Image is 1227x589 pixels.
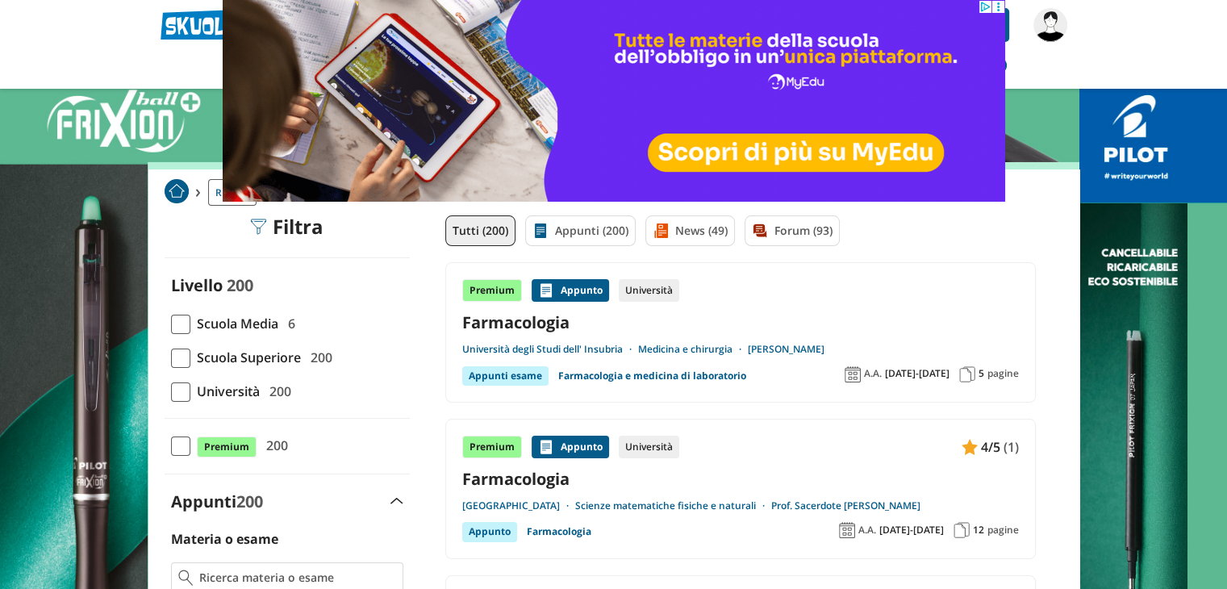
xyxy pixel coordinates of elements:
[190,381,260,402] span: Università
[959,366,975,382] img: Pagine
[178,570,194,586] img: Ricerca materia o esame
[748,343,824,356] a: [PERSON_NAME]
[165,179,189,206] a: Home
[171,274,223,296] label: Livello
[250,219,266,235] img: Filtra filtri mobile
[282,313,295,334] span: 6
[954,522,970,538] img: Pagine
[962,439,978,455] img: Appunti contenuto
[752,223,768,239] img: Forum filtro contenuto
[250,215,323,238] div: Filtra
[981,437,1000,457] span: 4/5
[653,223,669,239] img: News filtro contenuto
[462,279,522,302] div: Premium
[973,524,984,537] span: 12
[858,524,876,537] span: A.A.
[462,366,549,386] div: Appunti esame
[532,279,609,302] div: Appunto
[227,274,253,296] span: 200
[171,491,263,512] label: Appunti
[462,343,638,356] a: Università degli Studi dell' Insubria
[845,366,861,382] img: Anno accademico
[864,367,882,380] span: A.A.
[879,524,944,537] span: [DATE]-[DATE]
[987,524,1019,537] span: pagine
[171,530,278,548] label: Materia o esame
[885,367,949,380] span: [DATE]-[DATE]
[190,313,278,334] span: Scuola Media
[839,522,855,538] img: Anno accademico
[575,499,771,512] a: Scienze matematiche fisiche e naturali
[619,279,679,302] div: Università
[538,439,554,455] img: Appunti contenuto
[208,179,257,206] a: Ricerca
[260,435,288,456] span: 200
[263,381,291,402] span: 200
[638,343,748,356] a: Medicina e chirurgia
[979,367,984,380] span: 5
[1004,437,1019,457] span: (1)
[462,311,1019,333] a: Farmacologia
[199,570,395,586] input: Ricerca materia o esame
[532,436,609,458] div: Appunto
[304,347,332,368] span: 200
[987,367,1019,380] span: pagine
[197,437,257,457] span: Premium
[645,215,735,246] a: News (49)
[445,215,515,246] a: Tutti (200)
[527,522,591,541] a: Farmacologia
[236,491,263,512] span: 200
[462,522,517,541] div: Appunto
[165,179,189,203] img: Home
[390,498,403,504] img: Apri e chiudi sezione
[525,215,636,246] a: Appunti (200)
[1033,8,1067,42] img: daisyviola
[462,468,1019,490] a: Farmacologia
[532,223,549,239] img: Appunti filtro contenuto
[771,499,920,512] a: Prof. Sacerdote [PERSON_NAME]
[462,436,522,458] div: Premium
[462,499,575,512] a: [GEOGRAPHIC_DATA]
[538,282,554,299] img: Appunti contenuto
[558,366,746,386] a: Farmacologia e medicina di laboratorio
[190,347,301,368] span: Scuola Superiore
[619,436,679,458] div: Università
[745,215,840,246] a: Forum (93)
